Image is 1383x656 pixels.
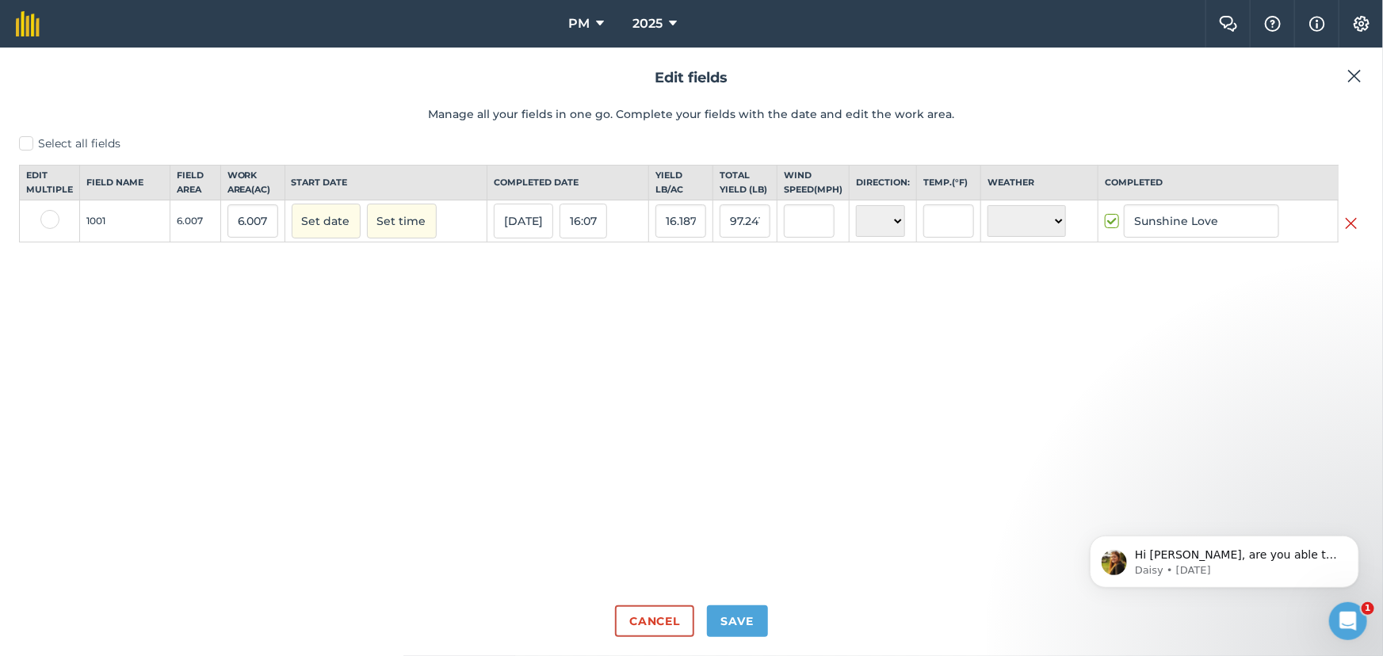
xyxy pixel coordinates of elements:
button: [DATE] [494,204,553,238]
iframe: Intercom live chat [1329,602,1367,640]
img: Two speech bubbles overlapping with the left bubble in the forefront [1219,16,1238,32]
img: A cog icon [1352,16,1371,32]
button: Set date [292,204,361,238]
th: Field Area [170,166,220,200]
td: 1001 [80,200,170,242]
button: Save [707,605,768,637]
img: fieldmargin Logo [16,11,40,36]
img: svg+xml;base64,PHN2ZyB4bWxucz0iaHR0cDovL3d3dy53My5vcmcvMjAwMC9zdmciIHdpZHRoPSIyMiIgaGVpZ2h0PSIzMC... [1347,67,1362,86]
th: Completed [1098,166,1338,200]
th: Work area ( Ac ) [220,166,285,200]
span: PM [568,14,590,33]
td: 6.007 [170,200,220,242]
img: svg+xml;base64,PHN2ZyB4bWxucz0iaHR0cDovL3d3dy53My5vcmcvMjAwMC9zdmciIHdpZHRoPSIxNyIgaGVpZ2h0PSIxNy... [1309,14,1325,33]
th: Start date [285,166,487,200]
th: Direction: [850,166,917,200]
iframe: Intercom notifications message [1066,502,1383,613]
th: Temp. ( ° F ) [917,166,981,200]
span: 2025 [632,14,663,33]
th: Weather [981,166,1098,200]
button: Set time [367,204,437,238]
th: Total yield ( lb ) [713,166,777,200]
p: Manage all your fields in one go. Complete your fields with the date and edit the work area. [19,105,1364,123]
h2: Edit fields [19,67,1364,90]
th: Wind speed ( mph ) [777,166,850,200]
th: Edit multiple [20,166,80,200]
th: Field name [80,166,170,200]
th: Yield lb / Ac [649,166,713,200]
button: 16:07 [560,204,607,238]
label: Select all fields [19,135,1364,152]
th: Completed date [487,166,648,200]
button: Cancel [615,605,693,637]
img: svg+xml;base64,PHN2ZyB4bWxucz0iaHR0cDovL3d3dy53My5vcmcvMjAwMC9zdmciIHdpZHRoPSIyMiIgaGVpZ2h0PSIzMC... [1345,214,1358,233]
img: A question mark icon [1263,16,1282,32]
span: 1 [1362,602,1374,615]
